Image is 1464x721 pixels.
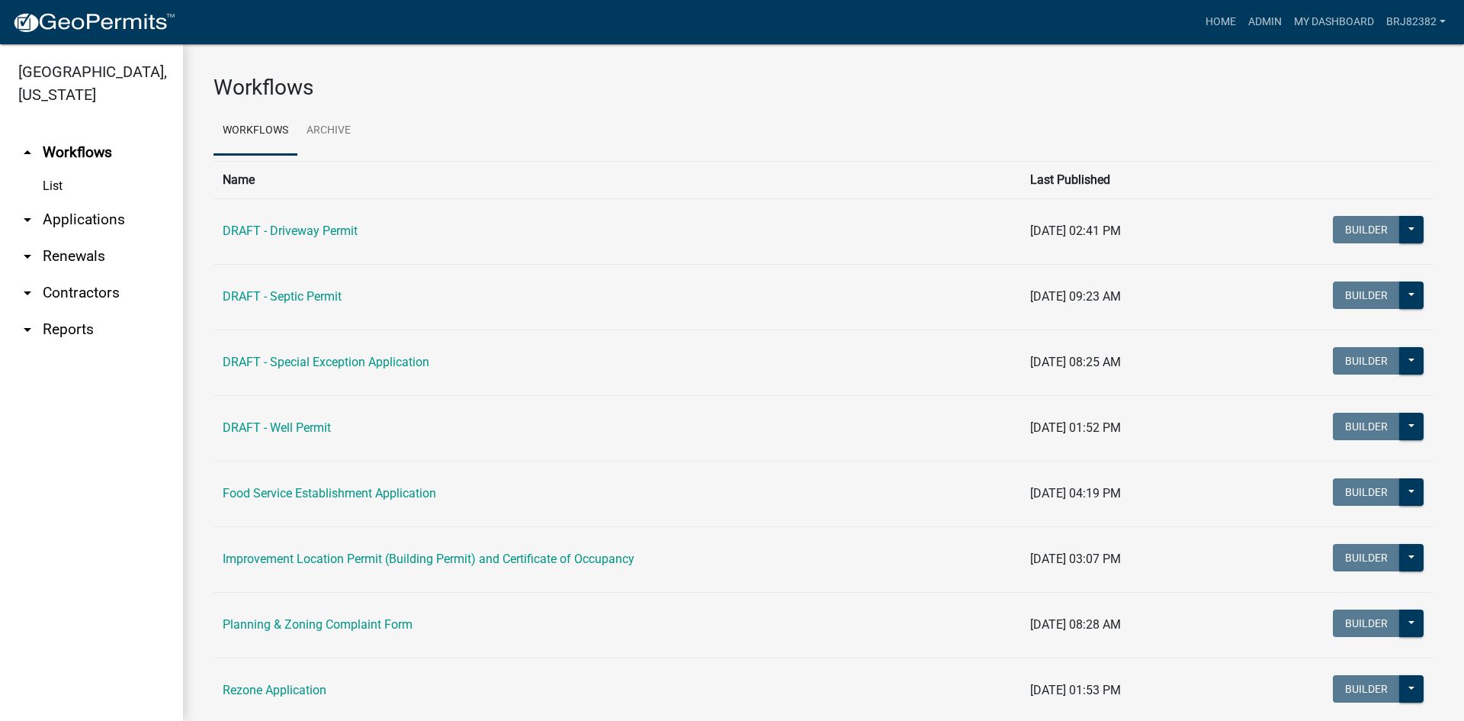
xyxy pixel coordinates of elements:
[1288,8,1380,37] a: My Dashboard
[213,161,1021,198] th: Name
[1333,610,1400,637] button: Builder
[1030,289,1121,304] span: [DATE] 09:23 AM
[1333,544,1400,571] button: Builder
[1030,420,1121,435] span: [DATE] 01:52 PM
[223,355,429,369] a: DRAFT - Special Exception Application
[1030,355,1121,369] span: [DATE] 08:25 AM
[1030,224,1121,238] span: [DATE] 02:41 PM
[223,420,331,435] a: DRAFT - Well Permit
[1333,478,1400,506] button: Builder
[213,107,297,156] a: Workflows
[1333,216,1400,243] button: Builder
[223,289,342,304] a: DRAFT - Septic Permit
[1030,486,1121,501] span: [DATE] 04:19 PM
[18,211,37,229] i: arrow_drop_down
[1333,347,1400,375] button: Builder
[1242,8,1288,37] a: Admin
[1380,8,1452,37] a: brj82382
[1333,413,1400,440] button: Builder
[18,143,37,162] i: arrow_drop_up
[18,320,37,339] i: arrow_drop_down
[223,683,326,697] a: Rezone Application
[1030,617,1121,632] span: [DATE] 08:28 AM
[18,247,37,266] i: arrow_drop_down
[1199,8,1242,37] a: Home
[213,75,1433,101] h3: Workflows
[223,617,413,632] a: Planning & Zoning Complaint Form
[1030,683,1121,697] span: [DATE] 01:53 PM
[1333,675,1400,703] button: Builder
[1030,552,1121,566] span: [DATE] 03:07 PM
[1021,161,1226,198] th: Last Published
[223,486,436,501] a: Food Service Establishment Application
[223,224,358,238] a: DRAFT - Driveway Permit
[18,284,37,302] i: arrow_drop_down
[297,107,360,156] a: Archive
[1333,282,1400,309] button: Builder
[223,552,634,566] a: Improvement Location Permit (Building Permit) and Certificate of Occupancy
